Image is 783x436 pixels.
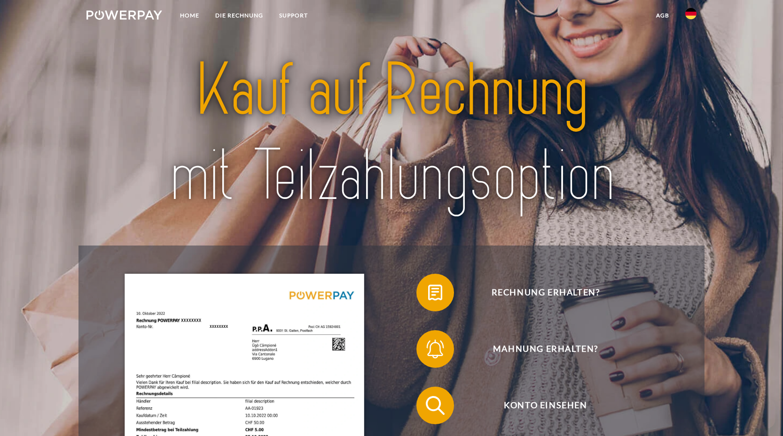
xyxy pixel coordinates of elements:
[745,398,775,428] iframe: Schaltfläche zum Öffnen des Messaging-Fensters
[431,330,661,368] span: Mahnung erhalten?
[271,7,316,24] a: SUPPORT
[648,7,677,24] a: agb
[86,10,162,20] img: logo-powerpay-white.svg
[423,337,447,361] img: qb_bell.svg
[431,274,661,311] span: Rechnung erhalten?
[416,330,661,368] button: Mahnung erhalten?
[416,274,661,311] button: Rechnung erhalten?
[172,7,207,24] a: Home
[207,7,271,24] a: DIE RECHNUNG
[423,394,447,417] img: qb_search.svg
[423,281,447,304] img: qb_bill.svg
[117,44,667,223] img: title-powerpay_de.svg
[685,8,697,19] img: de
[416,387,661,424] button: Konto einsehen
[431,387,661,424] span: Konto einsehen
